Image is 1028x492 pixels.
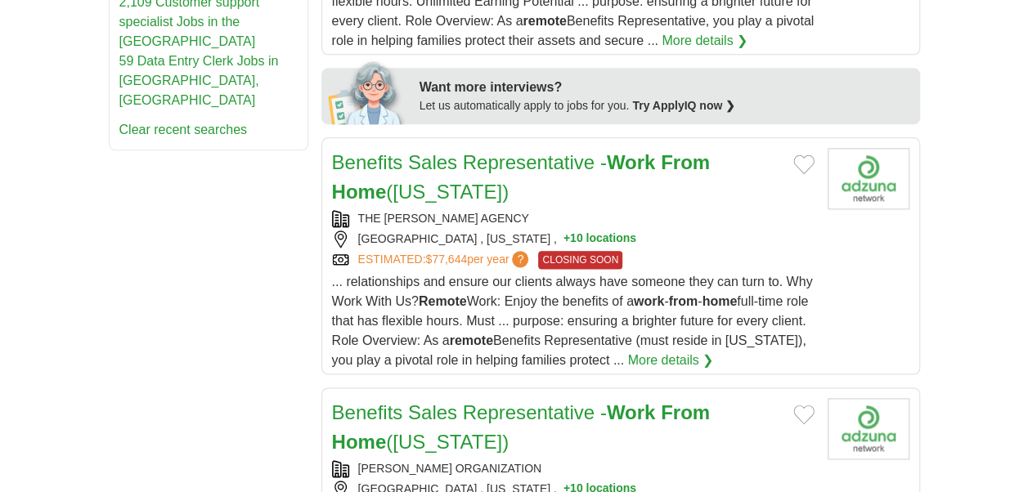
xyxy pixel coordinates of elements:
[661,401,710,423] strong: From
[828,398,909,459] img: Company logo
[420,78,910,97] div: Want more interviews?
[328,59,407,124] img: apply-iq-scientist.png
[332,460,815,477] div: [PERSON_NAME] ORGANIZATION
[523,14,566,28] strong: remote
[607,151,656,173] strong: Work
[332,431,387,453] strong: Home
[702,294,737,308] strong: home
[563,230,636,248] button: +10 locations
[358,251,532,269] a: ESTIMATED:$77,644per year?
[420,97,910,114] div: Let us automatically apply to jobs for you.
[828,148,909,209] img: Company logo
[632,99,735,112] a: Try ApplyIQ now ❯
[332,230,815,248] div: [GEOGRAPHIC_DATA] , [US_STATE] ,
[419,294,467,308] strong: Remote
[450,333,493,347] strong: remote
[662,31,747,51] a: More details ❯
[332,401,710,453] a: Benefits Sales Representative -Work From Home([US_STATE])
[669,294,698,308] strong: from
[563,230,570,248] span: +
[793,154,815,174] button: Add to favorite jobs
[634,294,664,308] strong: work
[332,151,710,203] a: Benefits Sales Representative -Work From Home([US_STATE])
[332,181,387,203] strong: Home
[607,401,656,423] strong: Work
[661,151,710,173] strong: From
[512,251,528,267] span: ?
[332,275,813,367] span: ... relationships and ensure our clients always have someone they can turn to. Why Work With Us? ...
[538,251,622,269] span: CLOSING SOON
[793,405,815,424] button: Add to favorite jobs
[627,351,713,370] a: More details ❯
[119,54,279,107] a: 59 Data Entry Clerk Jobs in [GEOGRAPHIC_DATA], [GEOGRAPHIC_DATA]
[119,123,248,136] a: Clear recent searches
[332,210,815,227] div: THE [PERSON_NAME] AGENCY
[425,253,467,266] span: $77,644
